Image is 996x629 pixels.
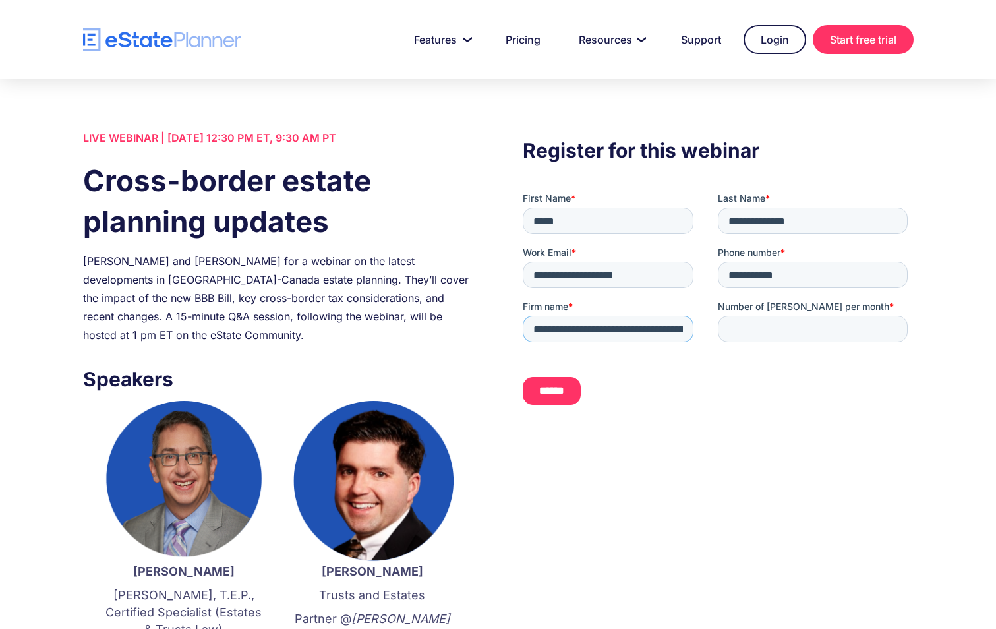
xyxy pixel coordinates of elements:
[133,564,235,578] strong: [PERSON_NAME]
[291,587,454,604] p: Trusts and Estates
[83,160,473,242] h1: Cross-border estate planning updates
[563,26,659,53] a: Resources
[83,28,241,51] a: home
[398,26,483,53] a: Features
[523,192,913,416] iframe: Form 0
[813,25,914,54] a: Start free trial
[322,564,423,578] strong: [PERSON_NAME]
[665,26,737,53] a: Support
[523,135,913,165] h3: Register for this webinar
[83,364,473,394] h3: Speakers
[490,26,556,53] a: Pricing
[744,25,806,54] a: Login
[83,129,473,147] div: LIVE WEBINAR | [DATE] 12:30 PM ET, 9:30 AM PT
[83,252,473,344] div: [PERSON_NAME] and [PERSON_NAME] for a webinar on the latest developments in [GEOGRAPHIC_DATA]-Can...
